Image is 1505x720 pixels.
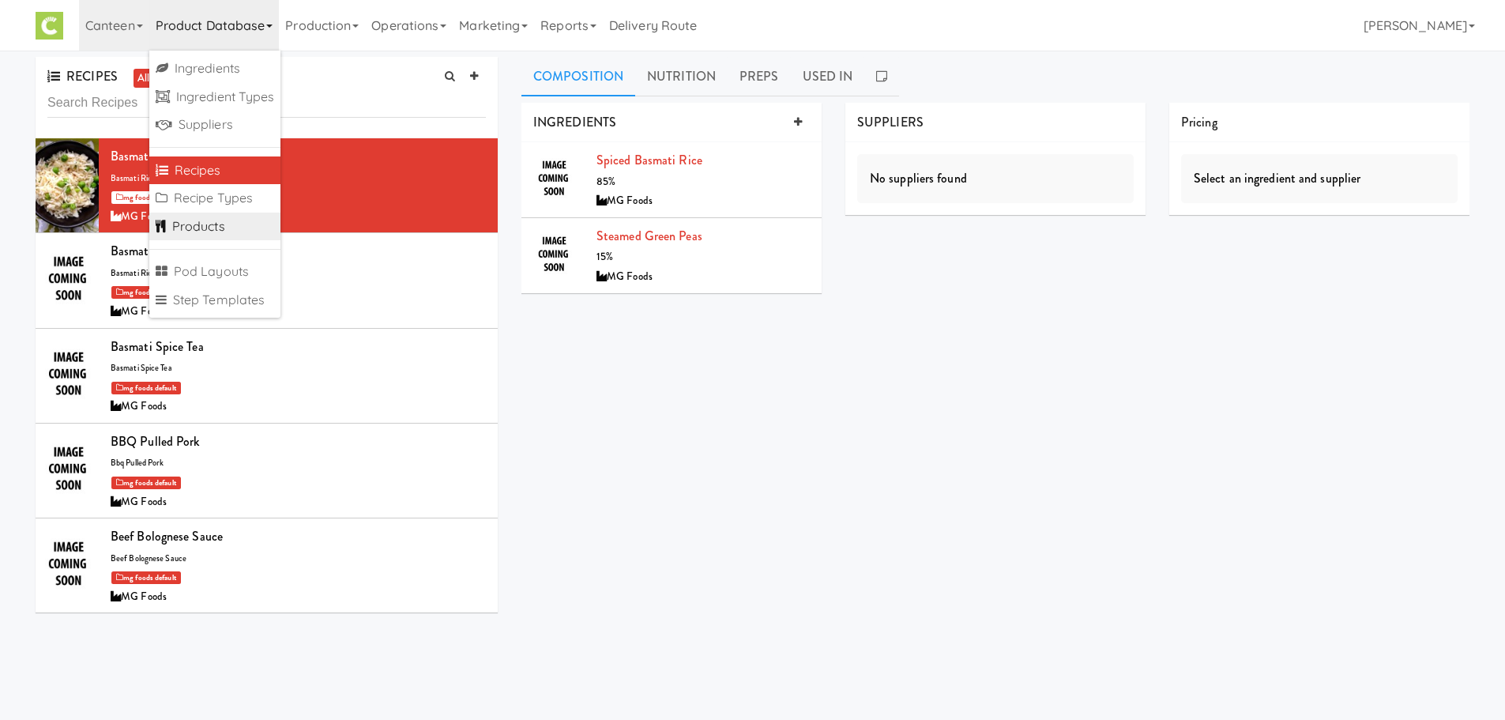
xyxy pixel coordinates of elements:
input: Search Recipes [47,89,486,118]
a: mg foods default [111,382,181,394]
a: Suppliers [149,111,281,139]
div: MG Foods [111,492,486,512]
a: Recipe Types [149,184,281,213]
div: Basmati Rice & Peas Pulao [111,145,486,168]
a: mg foods default [111,286,181,299]
li: Basmati Rice & Peas Pulaobasmati rice & peas pulao-cooked/brined mg foods defaultMG Foods [36,138,498,233]
a: Composition [521,57,635,96]
a: mg foods default [111,477,181,489]
div: Basmati Rice Spice Brine [111,239,486,263]
a: steamed Green Peas [596,227,702,245]
li: Basmati Rice Spice Brinebasmati rice spice brine mg foods defaultMG Foods [36,233,498,328]
div: Spiced Basmati Rice85%MG Foods [596,149,810,211]
div: Select an ingredient and supplier [1181,154,1458,203]
span: 85% [596,174,615,189]
a: Preps [728,57,791,96]
span: beef bolognese sauce [111,552,186,564]
div: Beef Bolognese Sauce [111,525,486,548]
span: Pricing [1181,113,1217,131]
div: MG Foods [111,302,486,322]
a: Ingredient Types [149,83,281,111]
a: Step Templates [149,286,281,315]
img: Micromart [36,12,63,40]
a: all [134,69,153,89]
span: RECIPES [47,67,118,85]
li: BBQ Pulled Porkbbq pulled pork mg foods defaultMG Foods [36,424,498,518]
div: BBQ Pulled Pork [111,430,486,454]
span: bbq pulled pork [111,457,164,469]
a: Spiced Basmati Rice [596,151,702,169]
div: steamed Green Peas15%MG Foods [596,224,810,287]
a: Products [149,213,281,241]
div: MG Foods [111,397,486,417]
span: SUPPLIERS [857,113,924,131]
div: No suppliers found [857,154,1134,203]
span: basmati rice spice brine [111,267,196,279]
span: basmati rice & peas pulao-cooked/brined [111,172,256,184]
div: MG Foods [111,587,486,607]
a: Pod Layouts [149,258,281,286]
span: INGREDIENTS [533,113,616,131]
span: basmati spice tea [111,362,172,374]
li: Basmati Spice Teabasmati spice tea mg foods defaultMG Foods [36,329,498,424]
div: MG Foods [596,267,810,287]
div: Basmati Spice Tea [111,335,486,359]
a: mg foods default [111,571,181,584]
a: Nutrition [635,57,728,96]
a: Used In [791,57,865,96]
div: MG Foods [596,191,810,211]
a: mg foods default [111,191,181,204]
span: 15% [596,249,613,264]
div: MG Foods [111,207,486,227]
a: Recipes [149,156,281,185]
a: Ingredients [149,55,281,83]
li: Beef Bolognese Saucebeef bolognese sauce mg foods defaultMG Foods [36,518,498,613]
